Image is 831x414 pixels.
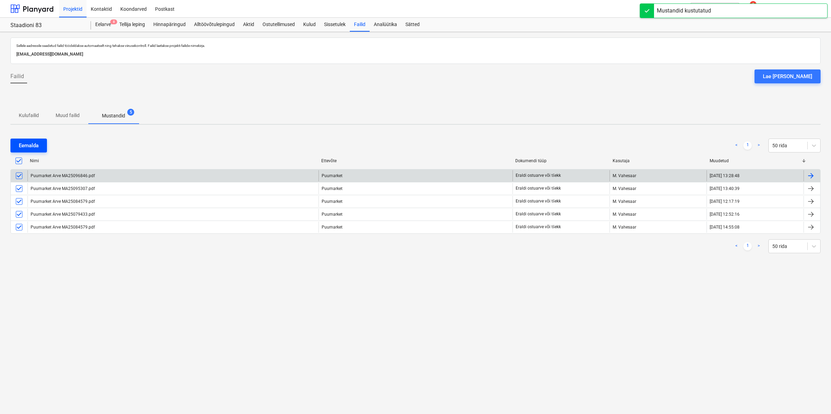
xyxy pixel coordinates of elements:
[516,212,561,217] div: Eraldi ostuarve või tšekk
[56,112,80,119] p: Muud failid
[516,186,561,191] div: Eraldi ostuarve või tšekk
[318,196,513,207] div: Puumarket
[613,158,704,163] div: Kasutaja
[10,22,83,29] div: Staadioni 83
[10,72,24,81] span: Failid
[516,173,561,178] div: Eraldi ostuarve või tšekk
[732,141,741,150] a: Previous page
[710,158,801,163] div: Muudetud
[91,18,115,32] div: Eelarve
[16,51,815,58] p: [EMAIL_ADDRESS][DOMAIN_NAME]
[127,109,134,116] span: 5
[239,18,258,32] a: Aktid
[743,141,752,150] a: Page 1 is your current page
[31,212,95,217] div: Puumarket Arve MA25079433.pdf
[350,18,370,32] a: Failid
[743,242,752,250] a: Page 1 is your current page
[515,158,607,163] div: Dokumendi tüüp
[710,199,740,204] div: [DATE] 12:17:19
[299,18,320,32] a: Kulud
[516,199,561,204] div: Eraldi ostuarve või tšekk
[190,18,239,32] a: Alltöövõtulepingud
[10,139,47,152] button: Eemalda
[318,183,513,194] div: Puumarket
[370,18,401,32] a: Analüütika
[31,199,95,204] div: Puumarket Arve MA25084579.pdf
[610,209,707,220] div: M. Vahesaar
[755,242,763,250] a: Next page
[755,69,821,83] button: Lae [PERSON_NAME]
[610,222,707,233] div: M. Vahesaar
[710,225,740,230] div: [DATE] 14:55:08
[318,222,513,233] div: Puumarket
[19,112,39,119] p: Kulufailid
[149,18,190,32] a: Hinnapäringud
[30,158,316,163] div: Nimi
[115,18,149,32] a: Tellija leping
[318,170,513,181] div: Puumarket
[657,7,711,15] div: Mustandid kustutatud
[258,18,299,32] a: Ostutellimused
[102,112,125,119] p: Mustandid
[110,19,117,24] span: 8
[401,18,424,32] a: Sätted
[19,141,39,150] div: Eemalda
[610,170,707,181] div: M. Vahesaar
[732,242,741,250] a: Previous page
[710,212,740,217] div: [DATE] 12:52:16
[321,158,510,163] div: Ettevõte
[91,18,115,32] a: Eelarve8
[318,209,513,220] div: Puumarket
[763,72,812,81] div: Lae [PERSON_NAME]
[31,173,95,178] div: Puumarket Arve MA25096846.pdf
[320,18,350,32] a: Sissetulek
[31,225,95,230] div: Puumarket Arve MA25084579.pdf
[516,224,561,230] div: Eraldi ostuarve või tšekk
[610,183,707,194] div: M. Vahesaar
[710,186,740,191] div: [DATE] 13:40:39
[31,186,95,191] div: Puumarket Arve MA25095307.pdf
[16,43,815,48] p: Sellele aadressile saadetud failid töödeldakse automaatselt ning tehakse viirusekontroll. Failid ...
[710,173,740,178] div: [DATE] 13:28:48
[755,141,763,150] a: Next page
[610,196,707,207] div: M. Vahesaar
